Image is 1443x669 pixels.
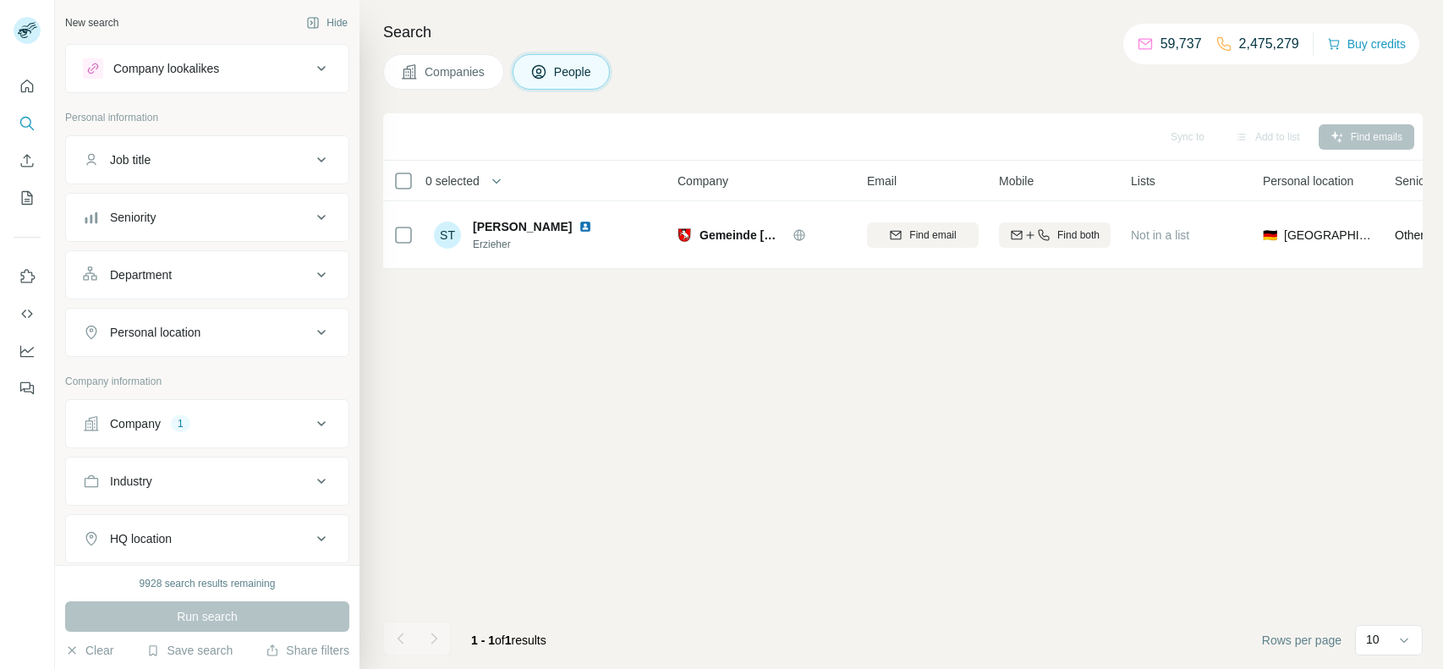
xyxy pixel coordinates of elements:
[678,228,691,242] img: Logo of Gemeinde Rammingen
[700,227,784,244] span: Gemeinde [GEOGRAPHIC_DATA]
[495,633,505,647] span: of
[171,416,190,431] div: 1
[1057,228,1100,243] span: Find both
[65,642,113,659] button: Clear
[1131,228,1189,242] span: Not in a list
[425,173,480,189] span: 0 selected
[14,261,41,292] button: Use Surfe on LinkedIn
[425,63,486,80] span: Companies
[1263,227,1277,244] span: 🇩🇪
[110,324,200,341] div: Personal location
[66,518,348,559] button: HQ location
[1239,34,1299,54] p: 2,475,279
[471,633,546,647] span: results
[1395,173,1440,189] span: Seniority
[473,237,612,252] span: Erzieher
[14,145,41,176] button: Enrich CSV
[146,642,233,659] button: Save search
[266,642,349,659] button: Share filters
[434,222,461,249] div: ST
[66,312,348,353] button: Personal location
[65,15,118,30] div: New search
[110,530,172,547] div: HQ location
[65,374,349,389] p: Company information
[1131,173,1155,189] span: Lists
[110,266,172,283] div: Department
[66,461,348,502] button: Industry
[110,473,152,490] div: Industry
[14,183,41,213] button: My lists
[113,60,219,77] div: Company lookalikes
[140,576,276,591] div: 9928 search results remaining
[1263,173,1353,189] span: Personal location
[678,173,728,189] span: Company
[1284,227,1374,244] span: [GEOGRAPHIC_DATA]
[579,220,592,233] img: LinkedIn logo
[1160,34,1202,54] p: 59,737
[14,373,41,403] button: Feedback
[867,222,979,248] button: Find email
[554,63,593,80] span: People
[471,633,495,647] span: 1 - 1
[999,222,1111,248] button: Find both
[65,110,349,125] p: Personal information
[473,218,572,235] span: [PERSON_NAME]
[110,415,161,432] div: Company
[66,403,348,444] button: Company1
[867,173,897,189] span: Email
[66,48,348,89] button: Company lookalikes
[14,299,41,329] button: Use Surfe API
[110,209,156,226] div: Seniority
[14,336,41,366] button: Dashboard
[1262,632,1341,649] span: Rows per page
[505,633,512,647] span: 1
[1327,32,1406,56] button: Buy credits
[1395,228,1424,242] span: Other
[999,173,1034,189] span: Mobile
[294,10,359,36] button: Hide
[14,108,41,139] button: Search
[66,140,348,180] button: Job title
[909,228,956,243] span: Find email
[14,71,41,101] button: Quick start
[1366,631,1380,648] p: 10
[383,20,1423,44] h4: Search
[110,151,151,168] div: Job title
[66,197,348,238] button: Seniority
[66,255,348,295] button: Department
